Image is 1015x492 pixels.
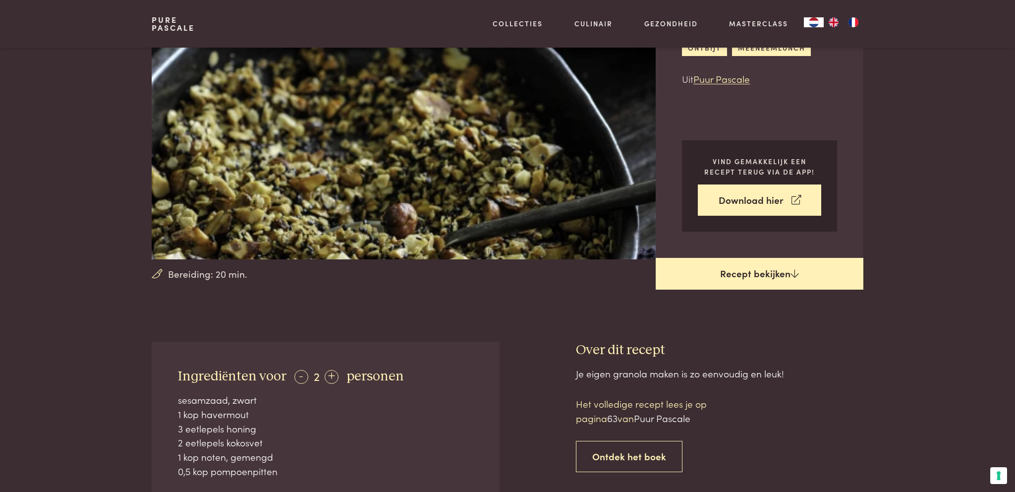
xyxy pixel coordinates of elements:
[152,16,195,32] a: PurePascale
[576,367,863,381] div: Je eigen granola maken is zo eenvoudig en leuk!
[607,411,618,425] span: 63
[576,441,682,472] a: Ontdek het boek
[168,267,247,281] span: Bereiding: 20 min.
[294,370,308,384] div: -
[656,258,863,290] a: Recept bekijken
[990,467,1007,484] button: Uw voorkeuren voor toestemming voor trackingtechnologieën
[804,17,824,27] a: NL
[732,40,811,56] a: meeneemlunch
[574,18,613,29] a: Culinair
[644,18,698,29] a: Gezondheid
[804,17,863,27] aside: Language selected: Nederlands
[576,342,863,359] h3: Over dit recept
[576,397,744,425] p: Het volledige recept lees je op pagina van
[325,370,338,384] div: +
[804,17,824,27] div: Language
[346,369,404,383] span: personen
[178,422,473,436] div: 3 eetlepels honing
[178,407,473,422] div: 1 kop havermout
[178,393,473,407] div: sesamzaad, zwart
[178,369,286,383] span: Ingrediënten voor
[178,450,473,464] div: 1 kop noten, gemengd
[178,464,473,479] div: 0,5 kop pompoenpitten
[178,435,473,450] div: 2 eetlepels kokosvet
[314,368,320,384] span: 2
[729,18,788,29] a: Masterclass
[844,17,863,27] a: FR
[698,184,821,216] a: Download hier
[682,72,837,86] p: Uit
[824,17,844,27] a: EN
[824,17,863,27] ul: Language list
[682,40,727,56] a: ontbijt
[634,411,690,425] span: Puur Pascale
[698,156,821,177] p: Vind gemakkelijk een recept terug via de app!
[693,72,750,85] a: Puur Pascale
[493,18,543,29] a: Collecties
